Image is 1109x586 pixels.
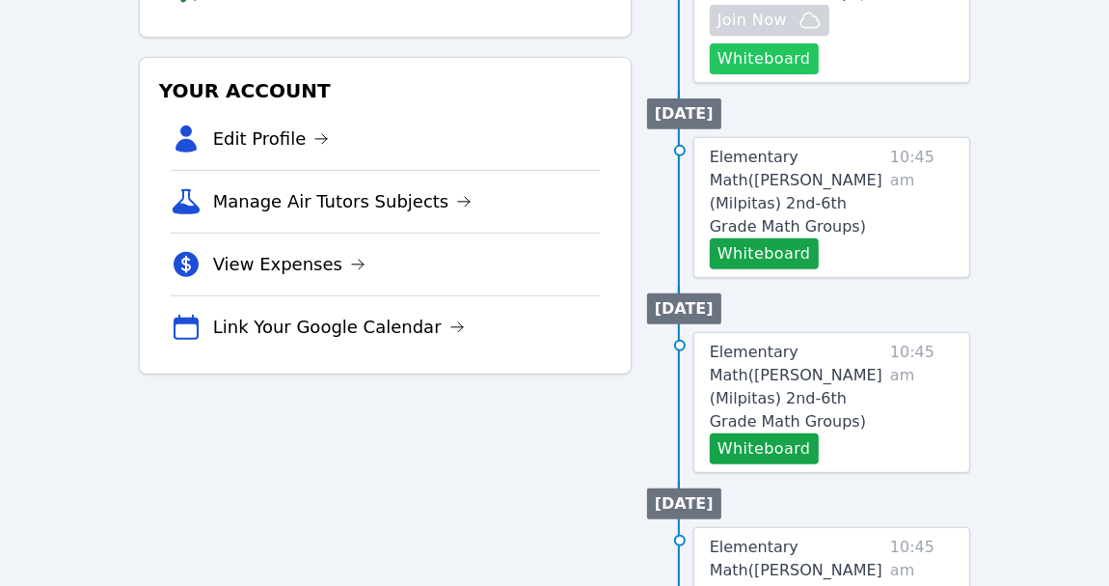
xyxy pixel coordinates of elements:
span: Join Now [717,9,787,32]
button: Join Now [710,5,829,36]
a: Link Your Google Calendar [213,314,465,341]
button: Whiteboard [710,238,819,269]
li: [DATE] [647,488,721,519]
h3: Your Account [155,73,615,108]
span: Elementary Math ( [PERSON_NAME] (Milpitas) 2nd-6th Grade Math Groups ) [710,148,882,236]
span: Elementary Math ( [PERSON_NAME] (Milpitas) 2nd-6th Grade Math Groups ) [710,343,882,431]
li: [DATE] [647,293,721,324]
span: 10:45 am [890,341,954,464]
li: [DATE] [647,98,721,129]
button: Whiteboard [710,43,819,74]
a: Manage Air Tutors Subjects [213,188,473,215]
span: 10:45 am [890,146,954,269]
a: Edit Profile [213,126,330,153]
a: Elementary Math([PERSON_NAME] (Milpitas) 2nd-6th Grade Math Groups) [710,146,882,238]
a: View Expenses [213,251,365,278]
button: Whiteboard [710,433,819,464]
a: Elementary Math([PERSON_NAME] (Milpitas) 2nd-6th Grade Math Groups) [710,341,882,433]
